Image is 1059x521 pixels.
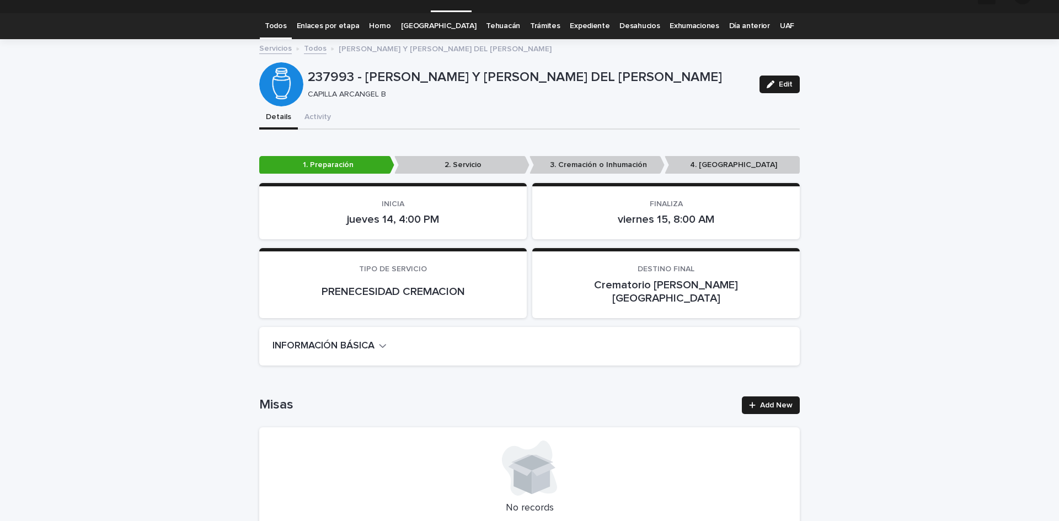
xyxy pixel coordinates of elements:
[779,80,793,88] span: Edit
[298,106,338,130] button: Activity
[297,13,360,39] a: Enlaces por etapa
[308,90,746,99] p: CAPILLA ARCANGEL B
[401,13,477,39] a: [GEOGRAPHIC_DATA]
[742,396,800,414] a: Add New
[304,41,327,54] a: Todos
[394,156,529,174] p: 2. Servicio
[665,156,800,174] p: 4. [GEOGRAPHIC_DATA]
[272,285,514,298] p: PRENECESIDAD CREMACION
[545,278,787,305] p: Crematorio [PERSON_NAME][GEOGRAPHIC_DATA]
[265,13,286,39] a: Todos
[339,42,552,54] p: [PERSON_NAME] Y [PERSON_NAME] DEL [PERSON_NAME]
[259,41,292,54] a: Servicios
[570,13,609,39] a: Expediente
[760,76,800,93] button: Edit
[359,265,427,273] span: TIPO DE SERVICIO
[308,69,751,85] p: 237993 - [PERSON_NAME] Y [PERSON_NAME] DEL [PERSON_NAME]
[780,13,794,39] a: UAF
[670,13,719,39] a: Exhumaciones
[272,340,387,352] button: INFORMACIÓN BÁSICA
[638,265,694,273] span: DESTINO FINAL
[486,13,520,39] a: Tehuacán
[619,13,660,39] a: Desahucios
[272,340,375,352] h2: INFORMACIÓN BÁSICA
[729,13,770,39] a: Día anterior
[272,502,787,514] p: No records
[259,156,394,174] p: 1. Preparación
[529,156,665,174] p: 3. Cremación o Inhumación
[382,200,404,208] span: INICIA
[530,13,560,39] a: Trámites
[259,106,298,130] button: Details
[259,397,735,413] h1: Misas
[650,200,683,208] span: FINALIZA
[760,401,793,409] span: Add New
[369,13,391,39] a: Horno
[272,213,514,226] p: jueves 14, 4:00 PM
[545,213,787,226] p: viernes 15, 8:00 AM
